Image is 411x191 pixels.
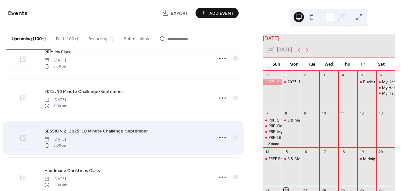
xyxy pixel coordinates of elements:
[265,73,269,77] div: 31
[44,128,148,135] span: SESSION 2- 2025: 10 Minute Challenge-September
[284,73,288,77] div: 1
[44,182,67,188] span: 2:00 pm
[284,111,288,116] div: 8
[269,135,303,141] div: PRP: Life Unfiltered
[288,118,320,123] div: 3 & Me Class Club
[44,97,67,103] span: [DATE]
[209,10,234,17] span: Add Event
[357,156,376,162] div: Midnight Madness
[263,34,395,42] div: [DATE]
[376,85,395,91] div: My Happy Saturday-Magical Edition
[171,10,188,17] span: Export
[373,58,390,71] div: Sat
[44,48,72,56] a: PRP: My Place
[6,26,51,50] button: Upcoming (100+)
[321,73,326,77] div: 3
[303,73,307,77] div: 2
[8,7,28,20] span: Events
[263,135,282,141] div: PRP: Life Unfiltered
[44,168,100,174] span: Handmade Christmas Class
[282,156,301,162] div: 3 & Me Class Club
[303,111,307,116] div: 9
[263,129,282,135] div: PRP: My Fabulous Friends
[51,26,83,49] button: Past (100+)
[363,156,396,162] div: Midnight Madness
[359,149,364,154] div: 19
[265,111,269,116] div: 7
[44,176,67,182] span: [DATE]
[288,156,320,162] div: 3 & Me Class Club
[376,91,395,96] div: My Happy Saturday-Friends & Family Edition
[359,111,364,116] div: 12
[44,127,148,135] a: SESSION 2- 2025: 10 Minute Challenge-September
[284,149,288,154] div: 15
[282,79,301,85] div: 2025: 10 Minute Challenge-August
[359,73,364,77] div: 5
[338,58,355,71] div: Thu
[83,26,119,49] button: Recurring (1)
[363,79,401,85] div: Bucket List Trip Class
[263,118,282,123] div: PRP: Simply Summer
[44,167,100,174] a: Handmade Christmas Class
[282,118,301,123] div: 3 & Me Class Club
[265,141,281,146] button: 2 more
[321,111,326,116] div: 10
[44,88,123,95] a: 2025: 10 Minute Challenge-September
[268,58,285,71] div: Sun
[263,79,282,85] div: 2025: 10 Minute Challenge-August
[303,58,320,71] div: Tue
[355,58,372,71] div: Fri
[157,8,193,18] a: Export
[263,156,282,162] div: FREE Perfect Pages RE-Imagined Class
[303,149,307,154] div: 16
[44,137,67,142] span: [DATE]
[269,123,299,129] div: PRP: On the Road
[44,63,67,69] span: 8:30 pm
[263,123,282,129] div: PRP: On the Road
[340,149,345,154] div: 18
[44,103,67,109] span: 8:00 pm
[44,142,67,148] span: 8:00 pm
[285,58,303,71] div: Mon
[44,58,67,63] span: [DATE]
[44,49,72,56] span: PRP: My Place
[119,26,154,49] button: Submissions
[288,79,349,85] div: 2025: 10 Minute Challenge-August
[357,79,376,85] div: Bucket List Trip Class
[321,149,326,154] div: 17
[269,156,337,162] div: FREE Perfect Pages RE-Imagined Class
[269,118,306,123] div: PRP: Simply Summer
[269,129,314,135] div: PRP: My Fabulous Friends
[376,79,395,85] div: My Happy Saturday-Summer Edition
[340,73,345,77] div: 4
[378,149,383,154] div: 20
[196,8,239,18] button: Add Event
[320,58,338,71] div: Wed
[340,111,345,116] div: 11
[265,149,269,154] div: 14
[378,73,383,77] div: 6
[378,111,383,116] div: 13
